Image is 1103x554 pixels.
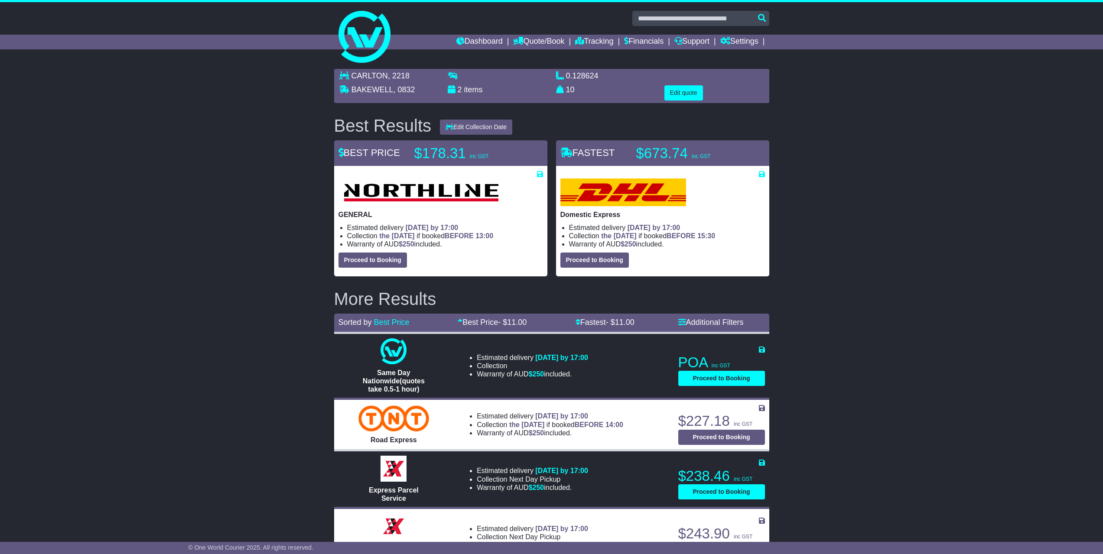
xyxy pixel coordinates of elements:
[601,232,715,240] span: if booked
[664,85,703,100] button: Edit quote
[477,353,588,362] li: Estimated delivery
[477,533,588,541] li: Collection
[399,240,414,248] span: $
[334,289,769,308] h2: More Results
[403,240,414,248] span: 250
[338,211,543,219] p: GENERAL
[381,513,407,539] img: Border Express: Express Bulk Service
[560,178,686,206] img: DHL: Domestic Express
[477,475,588,483] li: Collection
[678,525,765,542] p: $243.90
[734,476,752,482] span: inc GST
[674,35,709,49] a: Support
[338,318,372,327] span: Sorted by
[347,232,543,240] li: Collection
[458,318,527,327] a: Best Price- $11.00
[575,35,613,49] a: Tracking
[363,369,425,393] span: Same Day Nationwide(quotes take 0.5-1 hour)
[379,232,414,240] span: the [DATE]
[513,35,564,49] a: Quote/Book
[678,484,765,499] button: Proceed to Booking
[566,71,599,80] span: 0.128624
[188,544,313,551] span: © One World Courier 2025. All rights reserved.
[621,240,636,248] span: $
[535,467,588,474] span: [DATE] by 17:00
[697,232,715,240] span: 15:30
[529,484,544,491] span: $
[347,240,543,248] li: Warranty of AUD included.
[560,253,629,268] button: Proceed to Booking
[667,232,696,240] span: BEFORE
[678,318,744,327] a: Additional Filters
[535,412,588,420] span: [DATE] by 17:00
[374,318,410,327] a: Best Price
[566,85,575,94] span: 10
[414,145,523,162] p: $178.31
[351,71,388,80] span: CARLTON
[470,153,488,159] span: inc GST
[464,85,483,94] span: items
[477,421,623,429] li: Collection
[475,232,493,240] span: 13:00
[624,35,664,49] a: Financials
[371,436,417,444] span: Road Express
[347,224,543,232] li: Estimated delivery
[529,370,544,378] span: $
[477,483,588,492] li: Warranty of AUD included.
[678,412,765,430] p: $227.18
[605,421,623,428] span: 14:00
[575,421,604,428] span: BEFORE
[456,35,503,49] a: Dashboard
[576,318,634,327] a: Fastest- $11.00
[606,318,634,327] span: - $
[509,421,623,428] span: if booked
[678,467,765,485] p: $238.46
[569,224,765,232] li: Estimated delivery
[678,430,765,445] button: Proceed to Booking
[338,178,504,206] img: Northline Distribution: GENERAL
[615,318,634,327] span: 11.00
[529,429,544,437] span: $
[533,370,544,378] span: 250
[509,476,560,483] span: Next Day Pickup
[477,467,588,475] li: Estimated delivery
[338,253,407,268] button: Proceed to Booking
[406,224,459,231] span: [DATE] by 17:00
[625,240,636,248] span: 250
[712,363,730,369] span: inc GST
[734,421,752,427] span: inc GST
[692,153,710,159] span: inc GST
[569,240,765,248] li: Warranty of AUD included.
[498,318,527,327] span: - $
[636,145,745,162] p: $673.74
[338,147,400,158] span: BEST PRICE
[369,486,419,502] span: Express Parcel Service
[560,211,765,219] p: Domestic Express
[477,429,623,437] li: Warranty of AUD included.
[734,534,752,540] span: inc GST
[458,85,462,94] span: 2
[720,35,758,49] a: Settings
[379,232,493,240] span: if booked
[628,224,680,231] span: [DATE] by 17:00
[358,405,429,431] img: TNT Domestic: Road Express
[381,338,407,364] img: One World Courier: Same Day Nationwide(quotes take 0.5-1 hour)
[533,484,544,491] span: 250
[477,370,588,378] li: Warranty of AUD included.
[477,412,623,420] li: Estimated delivery
[445,232,474,240] span: BEFORE
[509,533,560,541] span: Next Day Pickup
[394,85,415,94] span: , 0832
[533,429,544,437] span: 250
[678,371,765,386] button: Proceed to Booking
[330,116,436,135] div: Best Results
[535,525,588,532] span: [DATE] by 17:00
[678,354,765,371] p: POA
[601,232,636,240] span: the [DATE]
[507,318,527,327] span: 11.00
[569,232,765,240] li: Collection
[477,362,588,370] li: Collection
[381,456,407,482] img: Border Express: Express Parcel Service
[388,71,410,80] span: , 2218
[477,541,588,549] li: Warranty of AUD included.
